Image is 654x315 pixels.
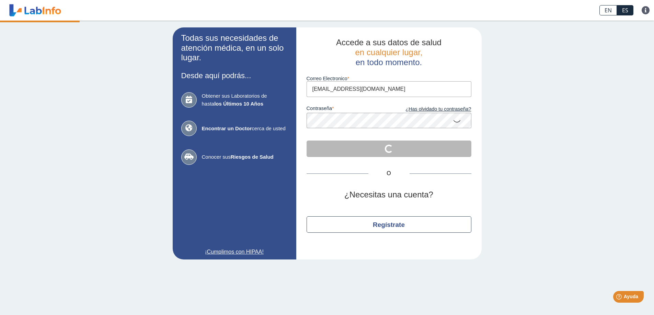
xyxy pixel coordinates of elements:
[307,106,389,113] label: contraseña
[355,48,422,57] span: en cualquier lugar,
[214,101,263,107] b: los Últimos 10 Años
[389,106,471,113] a: ¿Has olvidado tu contraseña?
[356,58,422,67] span: en todo momento.
[599,5,617,15] a: EN
[617,5,633,15] a: ES
[202,125,252,131] b: Encontrar un Doctor
[181,248,288,256] a: ¡Cumplimos con HIPAA!
[202,153,288,161] span: Conocer sus
[368,169,410,178] span: O
[307,76,471,81] label: Correo Electronico
[307,216,471,233] button: Regístrate
[231,154,274,160] b: Riesgos de Salud
[336,38,441,47] span: Accede a sus datos de salud
[181,33,288,63] h2: Todas sus necesidades de atención médica, en un solo lugar.
[202,92,288,108] span: Obtener sus Laboratorios de hasta
[181,71,288,80] h3: Desde aquí podrás...
[202,125,288,133] span: cerca de usted
[593,288,646,307] iframe: Help widget launcher
[307,190,471,200] h2: ¿Necesitas una cuenta?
